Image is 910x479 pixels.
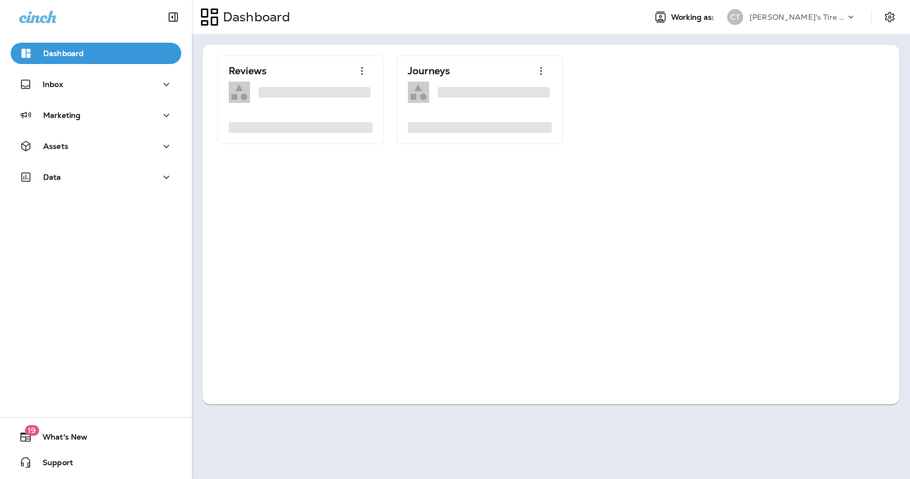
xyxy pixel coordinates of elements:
[11,74,181,95] button: Inbox
[671,13,716,22] span: Working as:
[727,9,743,25] div: CT
[11,135,181,157] button: Assets
[219,9,290,25] p: Dashboard
[408,66,450,76] p: Journeys
[43,80,63,89] p: Inbox
[11,426,181,448] button: 19What's New
[11,43,181,64] button: Dashboard
[43,173,61,181] p: Data
[750,13,845,21] p: [PERSON_NAME]'s Tire & Auto
[11,166,181,188] button: Data
[43,142,68,150] p: Assets
[43,111,80,119] p: Marketing
[32,433,87,445] span: What's New
[11,105,181,126] button: Marketing
[43,49,84,58] p: Dashboard
[32,458,73,471] span: Support
[11,452,181,473] button: Support
[229,66,267,76] p: Reviews
[880,7,899,27] button: Settings
[25,425,39,436] span: 19
[158,6,188,28] button: Collapse Sidebar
